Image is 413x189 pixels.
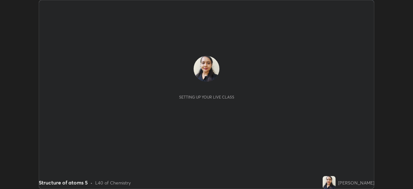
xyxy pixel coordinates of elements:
[338,179,374,186] div: [PERSON_NAME]
[90,179,93,186] div: •
[39,179,88,186] div: Structure of atoms 5
[179,95,234,100] div: Setting up your live class
[95,179,131,186] div: L40 of Chemistry
[194,56,219,82] img: 99fb6511f09f4fb6abd8e3fdd64d117b.jpg
[323,176,336,189] img: 99fb6511f09f4fb6abd8e3fdd64d117b.jpg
